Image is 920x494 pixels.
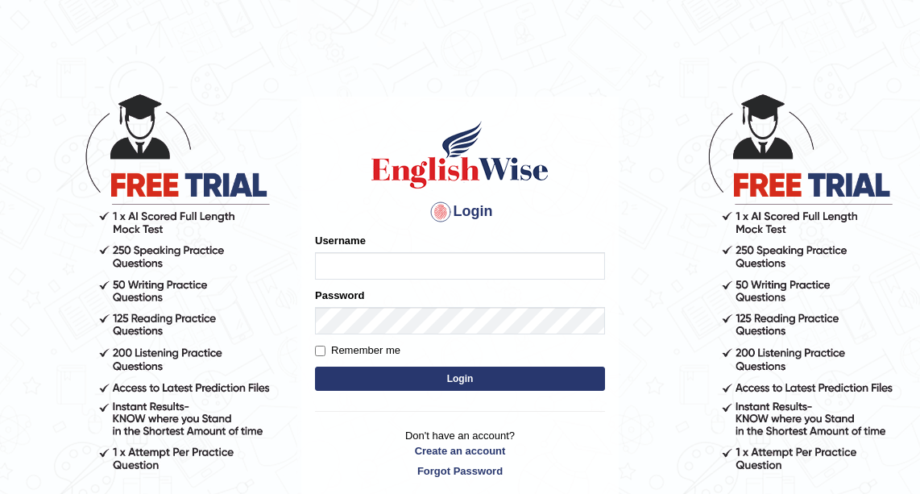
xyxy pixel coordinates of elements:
[315,342,400,359] label: Remember me
[315,288,364,303] label: Password
[315,443,605,459] a: Create an account
[315,233,366,248] label: Username
[315,428,605,478] p: Don't have an account?
[315,367,605,391] button: Login
[315,346,325,356] input: Remember me
[368,118,552,191] img: Logo of English Wise sign in for intelligent practice with AI
[315,199,605,225] h4: Login
[315,463,605,479] a: Forgot Password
